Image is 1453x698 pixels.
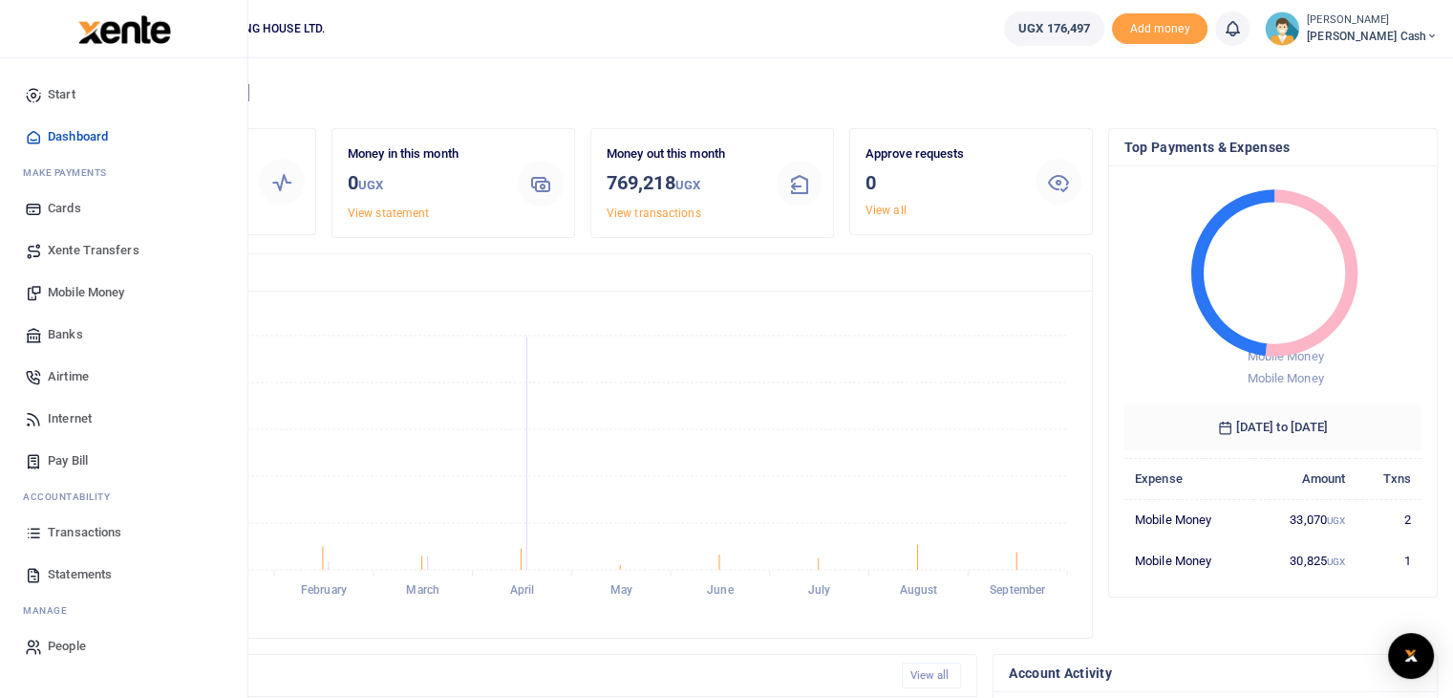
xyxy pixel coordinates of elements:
a: Mobile Money [15,272,232,314]
img: profile-user [1265,11,1299,46]
span: Pay Bill [48,451,88,470]
a: Pay Bill [15,440,232,482]
a: Banks [15,314,232,356]
td: 2 [1356,499,1421,540]
h4: Account Activity [1009,663,1421,684]
span: Mobile Money [1247,371,1323,385]
span: UGX 176,497 [1018,19,1090,38]
a: Xente Transfers [15,229,232,272]
span: Cards [48,199,81,218]
a: Transactions [15,512,232,554]
span: Banks [48,325,83,344]
span: Mobile Money [1247,349,1323,363]
h4: Recent Transactions [89,665,887,687]
span: People [48,637,86,656]
span: countability [37,490,110,504]
td: Mobile Money [1124,499,1254,540]
span: anage [32,603,68,618]
tspan: June [707,583,734,597]
a: View all [902,663,962,688]
span: Xente Transfers [48,241,139,260]
tspan: July [808,583,830,597]
span: Transactions [48,523,121,542]
li: Wallet ballance [996,11,1112,46]
tspan: September [990,583,1046,597]
p: Approve requests [865,144,1020,164]
small: UGX [1327,515,1345,526]
span: Dashboard [48,127,108,146]
li: Ac [15,482,232,512]
td: 30,825 [1254,540,1357,580]
small: UGX [675,178,700,192]
div: Open Intercom Messenger [1388,633,1434,679]
small: UGX [358,178,383,192]
h4: Transactions Overview [89,262,1077,283]
tspan: May [609,583,631,597]
a: Cards [15,187,232,229]
h4: Top Payments & Expenses [1124,137,1421,158]
a: Statements [15,554,232,596]
a: Dashboard [15,116,232,158]
p: Money out this month [607,144,761,164]
span: Airtime [48,367,89,386]
h3: 0 [348,168,502,200]
a: View all [865,204,907,217]
tspan: February [301,583,347,597]
h4: Hello [PERSON_NAME] [73,82,1438,103]
tspan: August [900,583,938,597]
tspan: March [406,583,439,597]
span: Mobile Money [48,283,124,302]
span: Statements [48,565,112,584]
span: [PERSON_NAME] Cash [1307,28,1438,45]
th: Amount [1254,458,1357,499]
a: View transactions [607,207,701,220]
a: View statement [348,207,429,220]
a: Start [15,74,232,116]
td: 1 [1356,540,1421,580]
a: UGX 176,497 [1004,11,1104,46]
a: People [15,625,232,667]
a: profile-user [PERSON_NAME] [PERSON_NAME] Cash [1265,11,1438,46]
tspan: April [510,583,535,597]
li: Toup your wallet [1112,13,1207,45]
td: 33,070 [1254,499,1357,540]
h3: 769,218 [607,168,761,200]
th: Txns [1356,458,1421,499]
span: ake Payments [32,165,107,180]
span: Start [48,85,75,104]
h6: [DATE] to [DATE] [1124,404,1421,450]
span: Internet [48,409,92,428]
small: UGX [1327,556,1345,567]
img: logo-large [78,15,171,44]
a: Airtime [15,356,232,398]
p: Money in this month [348,144,502,164]
a: Add money [1112,20,1207,34]
span: Add money [1112,13,1207,45]
small: [PERSON_NAME] [1307,12,1438,29]
a: logo-small logo-large logo-large [76,21,171,35]
h3: 0 [865,168,1020,197]
li: M [15,158,232,187]
th: Expense [1124,458,1254,499]
td: Mobile Money [1124,540,1254,580]
li: M [15,596,232,625]
a: Internet [15,398,232,440]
